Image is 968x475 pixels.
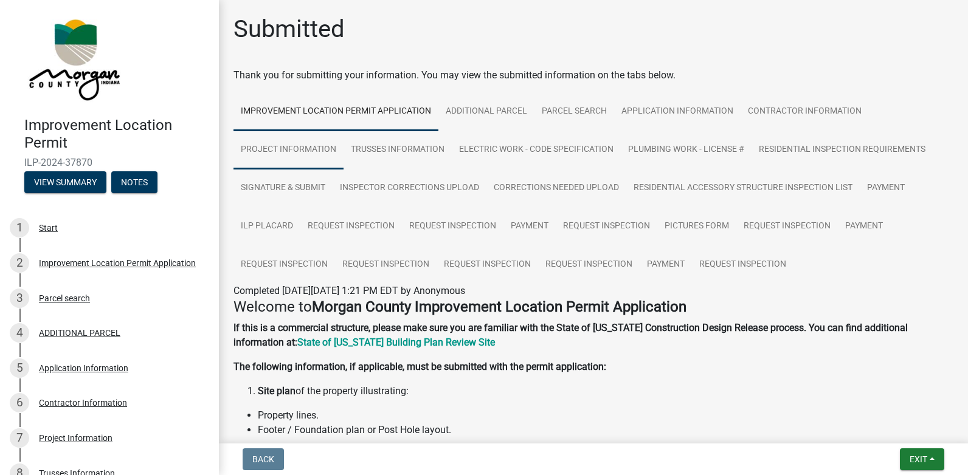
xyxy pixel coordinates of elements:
a: Request Inspection [437,245,538,284]
h1: Submitted [233,15,345,44]
a: Request Inspection [692,245,793,284]
strong: Morgan County Improvement Location Permit Application [312,298,686,315]
div: Start [39,224,58,232]
div: ADDITIONAL PARCEL [39,329,120,337]
a: Electric Work - Code Specification [452,131,621,169]
div: Project Information [39,434,112,442]
wm-modal-confirm: Notes [111,178,157,188]
a: Project Information [233,131,344,169]
a: State of [US_STATE] Building Plan Review Site [297,337,495,348]
a: Request Inspection [233,245,335,284]
div: 2 [10,253,29,273]
div: Application Information [39,364,128,372]
a: Signature & Submit [233,169,333,208]
div: 6 [10,393,29,412]
button: View Summary [24,171,106,193]
span: Exit [910,454,927,464]
strong: The following information, if applicable, must be submitted with the permit application: [233,361,606,372]
a: Request Inspection [538,245,640,284]
a: Residential Inspection Requirements [752,131,933,169]
div: Thank you for submitting your information. You may view the submitted information on the tabs below. [233,68,953,83]
a: Residential Accessory Structure Inspection List [626,169,860,208]
li: Footer / Foundation plan or Post Hole layout. [258,423,953,437]
span: Completed [DATE][DATE] 1:21 PM EDT by Anonymous [233,285,465,296]
a: Contractor Information [741,92,869,131]
strong: If this is a commercial structure, please make sure you are familiar with the State of [US_STATE]... [233,322,908,348]
div: Contractor Information [39,398,127,407]
h4: Improvement Location Permit [24,117,209,152]
wm-modal-confirm: Summary [24,178,106,188]
a: Inspector Corrections Upload [333,169,486,208]
strong: Site plan [258,385,296,397]
span: ILP-2024-37870 [24,157,195,168]
div: Improvement Location Permit Application [39,259,196,267]
a: Payment [838,207,890,246]
a: Plumbing Work - License # [621,131,752,169]
h4: Welcome to [233,298,953,316]
a: Trusses Information [344,131,452,169]
img: Morgan County, Indiana [24,13,122,104]
a: Application Information [614,92,741,131]
a: Request Inspection [402,207,503,246]
div: 4 [10,323,29,343]
div: 3 [10,289,29,308]
button: Exit [900,448,944,470]
a: Request Inspection [335,245,437,284]
div: Parcel search [39,294,90,302]
li: of the property illustrating: [258,384,953,398]
a: Pictures Form [657,207,736,246]
a: Payment [860,169,912,208]
button: Back [243,448,284,470]
a: Request Inspection [556,207,657,246]
a: Request Inspection [300,207,402,246]
li: Property lines. [258,408,953,423]
a: Payment [503,207,556,246]
a: Improvement Location Permit Application [233,92,438,131]
a: Payment [640,245,692,284]
div: 7 [10,428,29,448]
a: ILP Placard [233,207,300,246]
div: 1 [10,218,29,237]
li: The proposed structure or improvement with dimensions. [258,437,953,452]
div: 5 [10,358,29,378]
a: Request Inspection [736,207,838,246]
span: Back [252,454,274,464]
button: Notes [111,171,157,193]
a: ADDITIONAL PARCEL [438,92,534,131]
a: Parcel search [534,92,614,131]
a: Corrections Needed Upload [486,169,626,208]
